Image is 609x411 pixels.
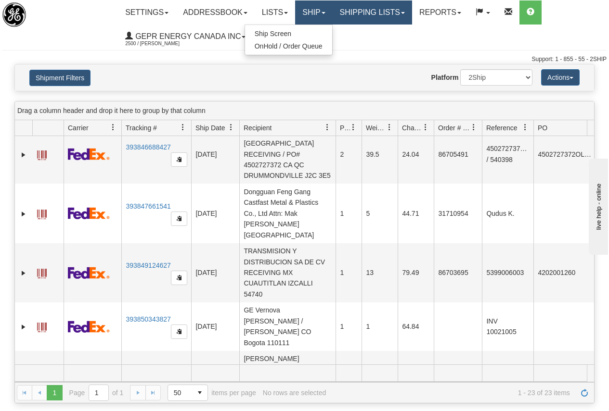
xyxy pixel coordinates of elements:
a: Label [37,146,47,162]
img: logo2500.jpg [2,2,26,27]
span: Page sizes drop down [168,385,208,401]
a: 393849124627 [126,262,170,269]
a: 393847661541 [126,202,170,210]
a: Ship [295,0,332,25]
td: 13 [362,243,398,302]
a: GEPR Energy Canada Inc 2500 / [PERSON_NAME] [118,25,253,49]
td: [DATE] [191,302,239,351]
a: Label [37,205,47,221]
img: 2 - FedEx Express® [68,267,110,279]
td: 2 [336,125,362,184]
td: [DATE] [191,125,239,184]
td: 1 [336,302,362,351]
th: Press ctrl + space to group [239,120,336,136]
a: Tracking # filter column settings [175,119,191,136]
a: Label [37,264,47,280]
button: Actions [541,69,580,86]
span: Carrier [68,123,89,133]
span: Page of 1 [69,385,124,401]
a: 393850343827 [126,315,170,323]
img: 2 - FedEx Express® [68,207,110,219]
td: 79.49 [398,243,434,302]
a: Expand [19,268,28,278]
th: Press ctrl + space to group [191,120,239,136]
th: Press ctrl + space to group [336,120,362,136]
span: Page 1 [47,385,62,400]
td: 538735/5399005889 [482,351,533,410]
th: Press ctrl + space to group [32,120,64,136]
td: 1 [362,302,398,351]
a: Recipient filter column settings [319,119,336,136]
td: 4202001260 [533,243,597,302]
span: Packages [340,123,350,133]
a: Settings [118,0,176,25]
span: 1 - 23 of 23 items [333,389,570,397]
a: Shipping lists [333,0,412,25]
th: Press ctrl + space to group [64,120,121,136]
a: Charge filter column settings [417,119,434,136]
td: 58 [362,351,398,410]
span: Ship Screen [255,30,291,37]
td: 86705491 [434,125,482,184]
td: 4502727372OLS9952861 / 540398 [482,125,533,184]
div: Support: 1 - 855 - 55 - 2SHIP [2,55,607,63]
td: INV 10021005 [482,302,533,351]
button: Shipment Filters [29,70,91,86]
td: 44.71 [398,184,434,243]
a: OnHold / Order Queue [245,40,332,52]
a: Label [37,318,47,334]
td: 2 [336,351,362,410]
span: GEPR Energy Canada Inc [133,32,241,40]
td: 197-001378OLS9952780 [533,351,597,410]
td: SIEMENS [GEOGRAPHIC_DATA] RECEIVING / PO# 4502727372 CA QC DRUMMONDVILLE J2C 3E5 [239,125,336,184]
a: Expand [19,150,28,160]
a: Reports [412,0,468,25]
a: Expand [19,209,28,219]
span: select [192,385,207,400]
a: Ship Screen [245,27,332,40]
span: Ship Date [195,123,225,133]
a: Lists [255,0,295,25]
td: GE Vernova [PERSON_NAME] / [PERSON_NAME] CO Bogota 110111 [239,302,336,351]
th: Press ctrl + space to group [434,120,482,136]
a: Addressbook [176,0,255,25]
iframe: chat widget [587,156,608,254]
a: Carrier filter column settings [105,119,121,136]
div: live help - online [7,8,89,15]
input: Page 1 [89,385,108,400]
button: Copy to clipboard [171,271,187,285]
a: Expand [19,322,28,332]
span: 50 [174,388,186,398]
td: 86703695 [434,243,482,302]
a: 393846688427 [126,143,170,151]
span: PO [538,123,547,133]
div: No rows are selected [263,389,326,397]
a: Weight filter column settings [381,119,398,136]
td: 1 [336,243,362,302]
td: [DATE] [191,184,239,243]
a: Packages filter column settings [345,119,362,136]
img: 2 - FedEx Express® [68,321,110,333]
button: Copy to clipboard [171,152,187,167]
a: Refresh [577,385,592,400]
th: Press ctrl + space to group [362,120,398,136]
a: PO filter column settings [581,119,597,136]
a: Reference filter column settings [517,119,533,136]
span: Tracking # [126,123,157,133]
td: 4502727372OLS9952861 [533,125,597,184]
td: [DATE] [191,351,239,410]
a: Order # / Ship Request # filter column settings [466,119,482,136]
td: 5399006003 [482,243,533,302]
span: Weight [366,123,386,133]
span: items per page [168,385,256,401]
td: Qudus K. [482,184,533,243]
th: Press ctrl + space to group [482,120,533,136]
a: Ship Date filter column settings [223,119,239,136]
td: 39.5 [362,125,398,184]
td: Dongguan Feng Gang Castfast Metal & Plastics Co., Ltd Attn: Mak [PERSON_NAME] [GEOGRAPHIC_DATA] [239,184,336,243]
th: Press ctrl + space to group [121,120,191,136]
span: 2500 / [PERSON_NAME] [125,39,197,49]
td: [PERSON_NAME] ELECTRIC SUPPLY 197 RECEIVING / PO# 197-001378 [GEOGRAPHIC_DATA] [239,351,336,410]
div: grid grouping header [15,101,594,120]
img: 2 - FedEx Express® [68,148,110,160]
